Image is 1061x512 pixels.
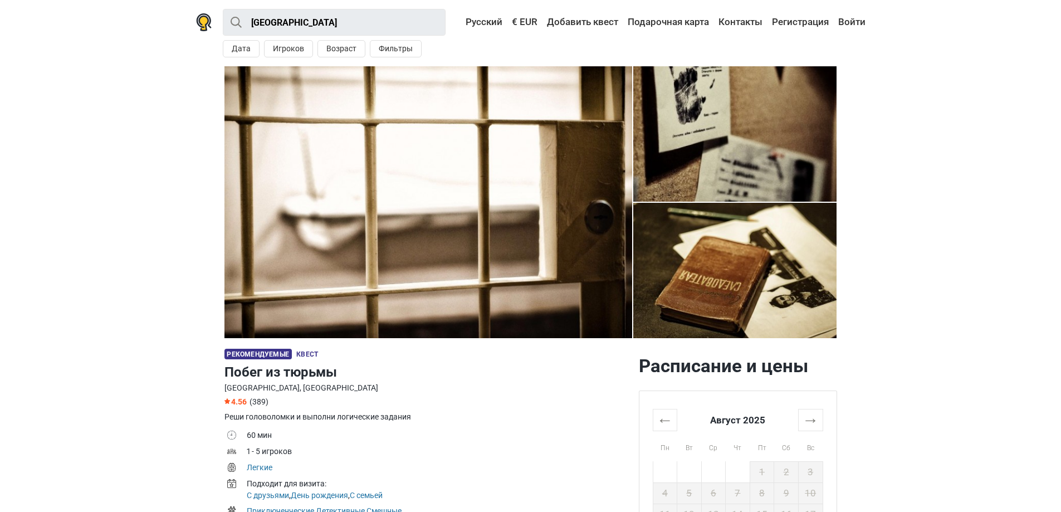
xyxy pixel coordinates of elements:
[224,66,632,338] a: Побег из тюрьмы photo 10
[250,397,268,406] span: (389)
[196,13,212,31] img: Nowescape logo
[677,431,702,461] th: Вт
[458,18,466,26] img: Русский
[264,40,313,57] button: Игроков
[350,491,383,500] a: С семьей
[798,409,823,431] th: →
[370,40,422,57] button: Фильтры
[639,355,837,377] h2: Расписание и цены
[224,362,630,382] h1: Побег из тюрьмы
[223,9,446,36] input: Попробуйте “Лондон”
[835,12,866,32] a: Войти
[726,482,750,504] td: 7
[653,482,677,504] td: 4
[247,463,272,472] a: Легкие
[291,491,348,500] a: День рождения
[701,482,726,504] td: 6
[653,431,677,461] th: Пн
[224,349,292,359] span: Рекомендуемые
[677,409,799,431] th: Август 2025
[750,461,774,482] td: 1
[750,482,774,504] td: 8
[224,397,247,406] span: 4.56
[224,382,630,394] div: [GEOGRAPHIC_DATA], [GEOGRAPHIC_DATA]
[774,482,799,504] td: 9
[774,461,799,482] td: 2
[716,12,765,32] a: Контакты
[509,12,540,32] a: € EUR
[224,66,632,338] img: Побег из тюрьмы photo 11
[798,431,823,461] th: Вс
[750,431,774,461] th: Пт
[247,445,630,461] td: 1 - 5 игроков
[769,12,832,32] a: Регистрация
[701,431,726,461] th: Ср
[247,428,630,445] td: 60 мин
[633,66,837,202] a: Побег из тюрьмы photo 3
[774,431,799,461] th: Сб
[247,491,289,500] a: С друзьями
[223,40,260,57] button: Дата
[633,66,837,202] img: Побег из тюрьмы photo 4
[224,398,230,404] img: Star
[625,12,712,32] a: Подарочная карта
[633,203,837,338] a: Побег из тюрьмы photo 4
[296,350,318,358] span: Квест
[798,461,823,482] td: 3
[798,482,823,504] td: 10
[224,411,630,423] div: Реши головоломки и выполни логические задания
[726,431,750,461] th: Чт
[544,12,621,32] a: Добавить квест
[677,482,702,504] td: 5
[455,12,505,32] a: Русский
[317,40,365,57] button: Возраст
[247,477,630,504] td: , ,
[633,203,837,338] img: Побег из тюрьмы photo 5
[247,478,630,490] div: Подходит для визита:
[653,409,677,431] th: ←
